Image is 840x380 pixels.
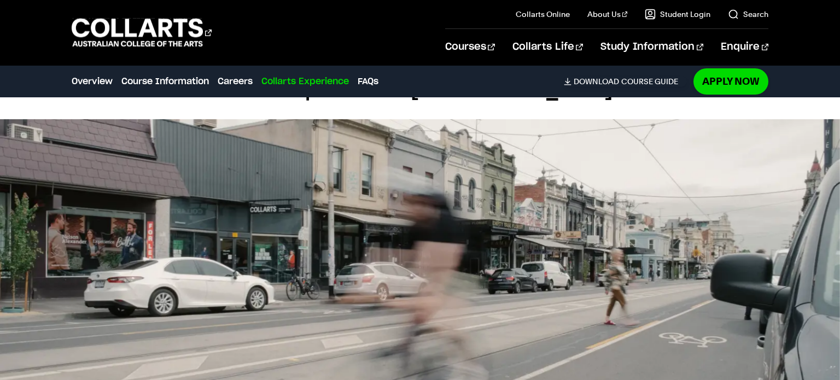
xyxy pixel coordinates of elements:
[721,29,768,65] a: Enquire
[587,9,628,20] a: About Us
[728,9,768,20] a: Search
[445,29,495,65] a: Courses
[564,77,687,86] a: DownloadCourse Guide
[600,29,703,65] a: Study Information
[121,75,209,88] a: Course Information
[516,9,570,20] a: Collarts Online
[218,75,253,88] a: Careers
[512,29,583,65] a: Collarts Life
[72,17,212,48] div: Go to homepage
[72,75,113,88] a: Overview
[358,75,378,88] a: FAQs
[574,77,619,86] span: Download
[261,75,349,88] a: Collarts Experience
[645,9,710,20] a: Student Login
[693,68,768,94] a: Apply Now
